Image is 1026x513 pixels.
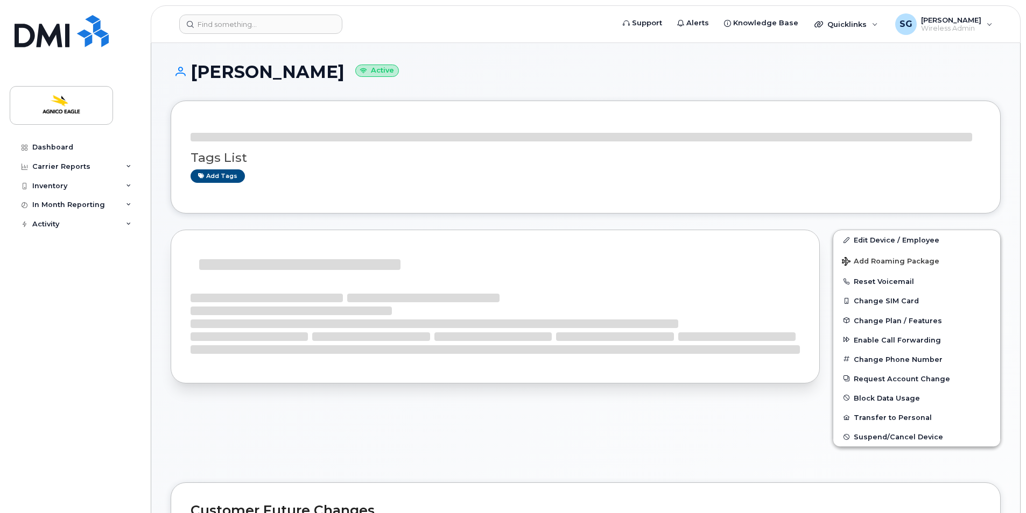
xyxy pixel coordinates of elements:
[854,433,943,441] span: Suspend/Cancel Device
[833,350,1000,369] button: Change Phone Number
[171,62,1001,81] h1: [PERSON_NAME]
[833,388,1000,408] button: Block Data Usage
[833,230,1000,250] a: Edit Device / Employee
[191,169,245,183] a: Add tags
[833,330,1000,350] button: Enable Call Forwarding
[191,151,981,165] h3: Tags List
[833,291,1000,310] button: Change SIM Card
[833,427,1000,446] button: Suspend/Cancel Device
[833,408,1000,427] button: Transfer to Personal
[833,250,1000,272] button: Add Roaming Package
[842,257,939,267] span: Add Roaming Package
[355,65,399,77] small: Active
[833,272,1000,291] button: Reset Voicemail
[854,336,941,344] span: Enable Call Forwarding
[854,316,942,324] span: Change Plan / Features
[833,311,1000,330] button: Change Plan / Features
[833,369,1000,388] button: Request Account Change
